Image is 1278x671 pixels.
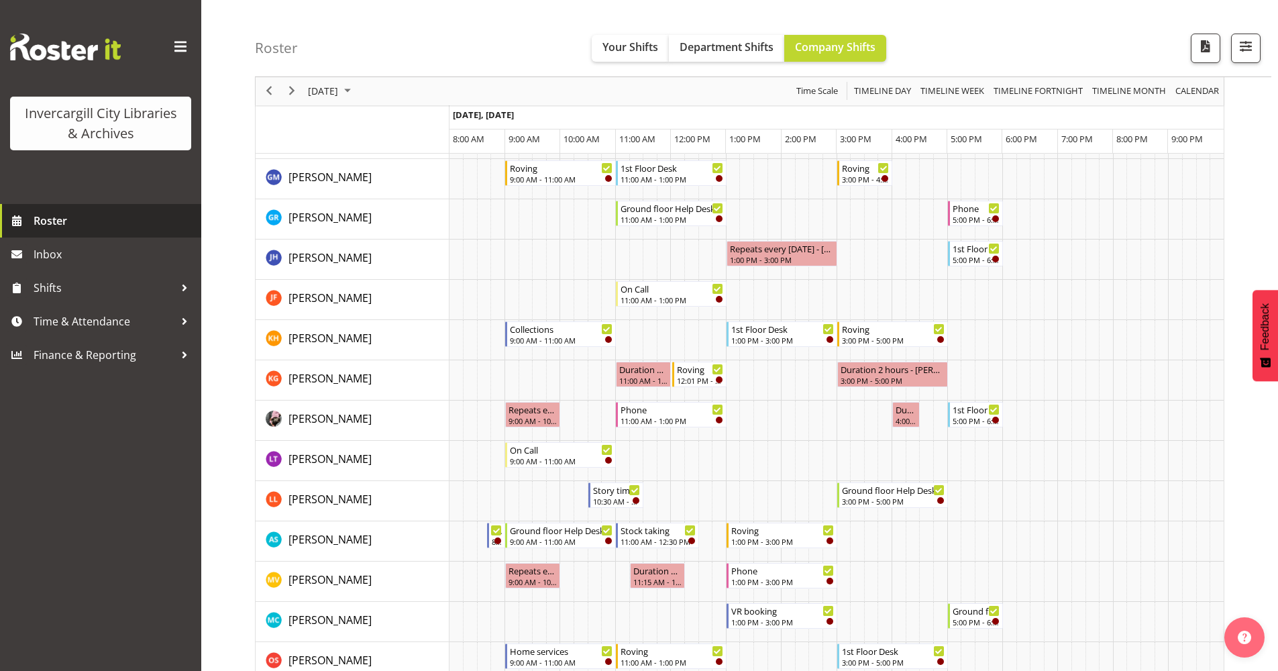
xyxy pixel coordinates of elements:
[288,210,372,225] span: [PERSON_NAME]
[837,482,948,508] div: Lynette Lockett"s event - Ground floor Help Desk Begin From Wednesday, October 8, 2025 at 3:00:00...
[731,335,834,346] div: 1:00 PM - 3:00 PM
[288,491,372,507] a: [PERSON_NAME]
[588,482,643,508] div: Lynette Lockett"s event - Story time Begin From Wednesday, October 8, 2025 at 10:30:00 AM GMT+13:...
[896,133,927,145] span: 4:00 PM
[669,35,784,62] button: Department Shifts
[727,321,837,347] div: Kaela Harley"s event - 1st Floor Desk Begin From Wednesday, October 8, 2025 at 1:00:00 PM GMT+13:...
[1006,133,1037,145] span: 6:00 PM
[23,103,178,144] div: Invercargill City Libraries & Archives
[953,415,1000,426] div: 5:00 PM - 6:00 PM
[837,321,948,347] div: Kaela Harley"s event - Roving Begin From Wednesday, October 8, 2025 at 3:00:00 PM GMT+13:00 Ends ...
[621,214,723,225] div: 11:00 AM - 1:00 PM
[1259,303,1271,350] span: Feedback
[616,402,727,427] div: Keyu Chen"s event - Phone Begin From Wednesday, October 8, 2025 at 11:00:00 AM GMT+13:00 Ends At ...
[731,536,834,547] div: 1:00 PM - 3:00 PM
[510,657,613,668] div: 9:00 AM - 11:00 AM
[1061,133,1093,145] span: 7:00 PM
[837,643,948,669] div: Olivia Stanley"s event - 1st Floor Desk Begin From Wednesday, October 8, 2025 at 3:00:00 PM GMT+1...
[288,451,372,467] a: [PERSON_NAME]
[853,83,912,100] span: Timeline Day
[841,375,945,386] div: 3:00 PM - 5:00 PM
[621,657,723,668] div: 11:00 AM - 1:00 PM
[621,536,696,547] div: 11:00 AM - 12:30 PM
[487,523,505,548] div: Mandy Stenton"s event - Newspapers Begin From Wednesday, October 8, 2025 at 8:40:00 AM GMT+13:00 ...
[288,613,372,627] span: [PERSON_NAME]
[256,602,449,642] td: Michelle Cunningham resource
[505,563,560,588] div: Marion van Voornveld"s event - Repeats every wednesday - Marion van Voornveld Begin From Wednesda...
[633,576,682,587] div: 11:15 AM - 12:15 PM
[680,40,774,54] span: Department Shifts
[510,536,613,547] div: 9:00 AM - 11:00 AM
[288,411,372,427] a: [PERSON_NAME]
[256,159,449,199] td: Gabriel McKay Smith resource
[919,83,986,100] span: Timeline Week
[731,576,834,587] div: 1:00 PM - 3:00 PM
[509,403,557,416] div: Repeats every [DATE] - [PERSON_NAME]
[842,496,945,507] div: 3:00 PM - 5:00 PM
[948,402,1003,427] div: Keyu Chen"s event - 1st Floor Desk Begin From Wednesday, October 8, 2025 at 5:00:00 PM GMT+13:00 ...
[1231,34,1261,63] button: Filter Shifts
[795,83,839,100] span: Time Scale
[256,401,449,441] td: Keyu Chen resource
[34,211,195,231] span: Roster
[841,362,945,376] div: Duration 2 hours - [PERSON_NAME]
[621,174,723,185] div: 11:00 AM - 1:00 PM
[288,532,372,547] span: [PERSON_NAME]
[731,604,834,617] div: VR booking
[306,83,357,100] button: October 2025
[564,133,600,145] span: 10:00 AM
[619,133,655,145] span: 11:00 AM
[672,362,727,387] div: Katie Greene"s event - Roving Begin From Wednesday, October 8, 2025 at 12:01:00 PM GMT+13:00 Ends...
[1174,83,1220,100] span: calendar
[616,201,727,226] div: Grace Roscoe-Squires"s event - Ground floor Help Desk Begin From Wednesday, October 8, 2025 at 11...
[621,295,723,305] div: 11:00 AM - 1:00 PM
[255,40,298,56] h4: Roster
[1091,83,1167,100] span: Timeline Month
[953,403,1000,416] div: 1st Floor Desk
[727,603,837,629] div: Michelle Cunningham"s event - VR booking Begin From Wednesday, October 8, 2025 at 1:00:00 PM GMT+...
[953,604,1000,617] div: Ground floor Help Desk
[602,40,658,54] span: Your Shifts
[837,160,892,186] div: Gabriel McKay Smith"s event - Roving Begin From Wednesday, October 8, 2025 at 3:00:00 PM GMT+13:0...
[288,371,372,386] span: [PERSON_NAME]
[731,617,834,627] div: 1:00 PM - 3:00 PM
[842,322,945,335] div: Roving
[727,563,837,588] div: Marion van Voornveld"s event - Phone Begin From Wednesday, October 8, 2025 at 1:00:00 PM GMT+13:0...
[288,452,372,466] span: [PERSON_NAME]
[731,564,834,577] div: Phone
[256,320,449,360] td: Kaela Harley resource
[288,291,372,305] span: [PERSON_NAME]
[677,362,723,376] div: Roving
[593,483,640,497] div: Story time
[453,109,514,121] span: [DATE], [DATE]
[288,170,372,185] span: [PERSON_NAME]
[510,174,613,185] div: 9:00 AM - 11:00 AM
[616,281,727,307] div: Joanne Forbes"s event - On Call Begin From Wednesday, October 8, 2025 at 11:00:00 AM GMT+13:00 En...
[505,523,616,548] div: Mandy Stenton"s event - Ground floor Help Desk Begin From Wednesday, October 8, 2025 at 9:00:00 A...
[510,335,613,346] div: 9:00 AM - 11:00 AM
[677,375,723,386] div: 12:01 PM - 1:00 PM
[303,77,359,105] div: October 8, 2025
[256,199,449,240] td: Grace Roscoe-Squires resource
[256,441,449,481] td: Lyndsay Tautari resource
[730,242,834,255] div: Repeats every [DATE] - [PERSON_NAME]
[510,644,613,658] div: Home services
[953,201,1000,215] div: Phone
[288,370,372,386] a: [PERSON_NAME]
[288,531,372,548] a: [PERSON_NAME]
[1191,34,1220,63] button: Download a PDF of the roster for the current day
[953,214,1000,225] div: 5:00 PM - 6:00 PM
[256,521,449,562] td: Mandy Stenton resource
[288,612,372,628] a: [PERSON_NAME]
[953,242,1000,255] div: 1st Floor Desk
[453,133,484,145] span: 8:00 AM
[992,83,1084,100] span: Timeline Fortnight
[953,254,1000,265] div: 5:00 PM - 6:00 PM
[509,564,557,577] div: Repeats every [DATE] - [PERSON_NAME]
[505,442,616,468] div: Lyndsay Tautari"s event - On Call Begin From Wednesday, October 8, 2025 at 9:00:00 AM GMT+13:00 E...
[492,523,502,537] div: Newspapers
[953,617,1000,627] div: 5:00 PM - 6:00 PM
[621,644,723,658] div: Roving
[1116,133,1148,145] span: 8:00 PM
[288,653,372,668] span: [PERSON_NAME]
